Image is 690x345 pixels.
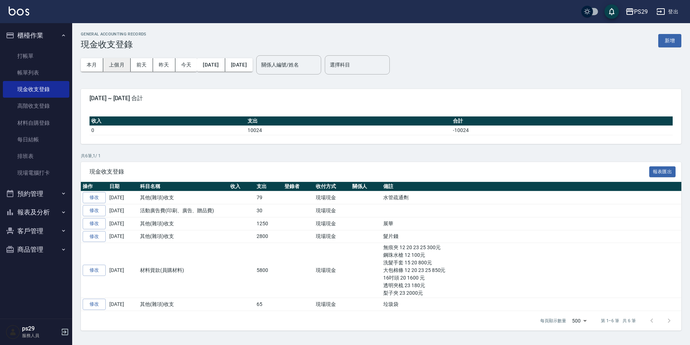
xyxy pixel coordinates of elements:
td: 材料貨款(員購材料) [138,243,228,298]
a: 新增 [658,37,681,44]
button: 報表及分析 [3,203,69,222]
p: 共 6 筆, 1 / 1 [81,153,681,159]
td: [DATE] [108,230,138,243]
a: 修改 [83,299,106,310]
td: 無痕夾 12 20 23 25 300元 鋼珠水槍 12 100元 洗髮手套 15 20 800元 大包棉條 12 20 23 25 850元 16吋頭 20 1600 元 透明夾梳 23 18... [381,243,681,298]
td: [DATE] [108,298,138,311]
td: [DATE] [108,204,138,217]
td: 現場現金 [314,191,350,204]
button: 昨天 [153,58,175,72]
td: [DATE] [108,191,138,204]
span: [DATE] ~ [DATE] 合計 [89,95,673,102]
td: 65 [255,298,283,311]
button: [DATE] [197,58,225,72]
td: 現場現金 [314,298,350,311]
a: 現金收支登錄 [3,81,69,98]
h5: ps29 [22,325,59,332]
th: 收付方式 [314,182,350,191]
td: 10024 [246,125,451,135]
th: 收入 [89,116,246,126]
th: 備註 [381,182,681,191]
button: 商品管理 [3,240,69,259]
th: 日期 [108,182,138,191]
button: PS29 [623,4,651,19]
td: [DATE] [108,243,138,298]
div: 500 [569,311,589,331]
td: 其他(雜項)收支 [138,217,228,230]
button: [DATE] [225,58,253,72]
a: 高階收支登錄 [3,98,69,114]
a: 帳單列表 [3,64,69,81]
a: 排班表 [3,148,69,165]
td: [DATE] [108,217,138,230]
td: 79 [255,191,283,204]
a: 修改 [83,231,106,242]
th: 支出 [246,116,451,126]
a: 修改 [83,192,106,203]
p: 服務人員 [22,332,59,339]
td: 髮片錢 [381,230,681,243]
th: 登錄者 [283,182,314,191]
th: 支出 [255,182,283,191]
button: 預約管理 [3,184,69,203]
th: 操作 [81,182,108,191]
td: 現場現金 [314,217,350,230]
th: 收入 [228,182,255,191]
th: 合計 [451,116,673,126]
td: 展華 [381,217,681,230]
td: 其他(雜項)收支 [138,230,228,243]
td: 現場現金 [314,230,350,243]
td: 活動廣告費(印刷、廣告、贈品費) [138,204,228,217]
td: 其他(雜項)收支 [138,298,228,311]
td: 現場現金 [314,204,350,217]
a: 修改 [83,205,106,216]
button: 報表匯出 [649,166,676,178]
td: 1250 [255,217,283,230]
td: 2800 [255,230,283,243]
a: 每日結帳 [3,131,69,148]
button: 客戶管理 [3,222,69,240]
button: 登出 [654,5,681,18]
td: 水管疏通劑 [381,191,681,204]
a: 修改 [83,265,106,276]
button: 上個月 [103,58,131,72]
a: 修改 [83,218,106,229]
button: 前天 [131,58,153,72]
img: Person [6,325,20,339]
td: 0 [89,125,246,135]
img: Logo [9,7,29,16]
td: -10024 [451,125,673,135]
a: 打帳單 [3,48,69,64]
button: 本月 [81,58,103,72]
td: 其他(雜項)收支 [138,191,228,204]
th: 關係人 [350,182,382,191]
p: 第 1–6 筆 共 6 筆 [601,318,636,324]
a: 報表匯出 [649,168,676,175]
span: 現金收支登錄 [89,168,649,175]
th: 科目名稱 [138,182,228,191]
div: PS29 [634,7,648,16]
button: 新增 [658,34,681,47]
h2: GENERAL ACCOUNTING RECORDS [81,32,147,37]
a: 現場電腦打卡 [3,165,69,181]
td: 30 [255,204,283,217]
p: 每頁顯示數量 [540,318,566,324]
td: 5800 [255,243,283,298]
button: 櫃檯作業 [3,26,69,45]
h3: 現金收支登錄 [81,39,147,50]
a: 材料自購登錄 [3,115,69,131]
td: 垃圾袋 [381,298,681,311]
button: save [604,4,619,19]
button: 今天 [175,58,197,72]
td: 現場現金 [314,243,350,298]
